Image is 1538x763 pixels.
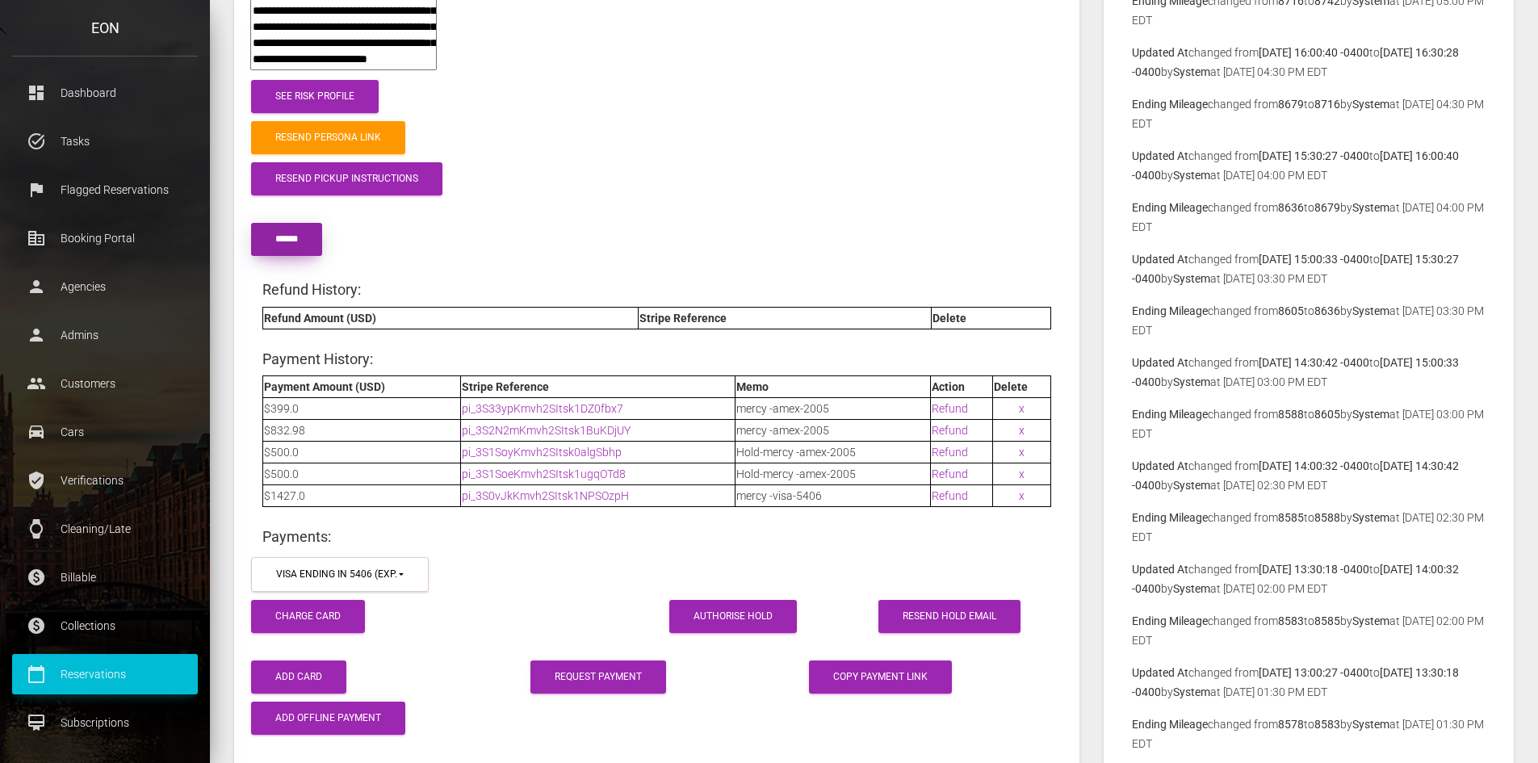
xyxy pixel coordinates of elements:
b: System [1352,511,1389,524]
td: $500.0 [263,463,461,484]
td: $832.98 [263,419,461,441]
a: Refund [932,446,968,459]
p: Billable [24,565,186,589]
b: System [1352,718,1389,731]
button: Authorise Hold [669,600,797,633]
b: 8605 [1278,304,1304,317]
button: Charge Card [251,600,365,633]
b: Updated At [1132,356,1188,369]
b: System [1173,479,1210,492]
p: Dashboard [24,81,186,105]
h4: Payments: [262,526,1051,547]
b: System [1173,272,1210,285]
td: $399.0 [263,397,461,419]
b: 8636 [1278,201,1304,214]
a: pi_3S1SoyKmvh2SItsk0algSbhp [462,446,622,459]
th: Stripe Reference [461,375,735,397]
b: Ending Mileage [1132,304,1208,317]
b: [DATE] 15:00:33 -0400 [1259,253,1369,266]
a: pi_3S1SoeKmvh2SItsk1ugqOTd8 [462,467,626,480]
b: Updated At [1132,563,1188,576]
p: changed from to by at [DATE] 01:30 PM EDT [1132,715,1486,753]
b: System [1173,685,1210,698]
b: System [1352,614,1389,627]
a: watch Cleaning/Late [12,509,198,549]
p: changed from to by at [DATE] 02:30 PM EDT [1132,508,1486,547]
p: changed from to by at [DATE] 03:00 PM EDT [1132,405,1486,443]
td: Hold-mercy -amex-2005 [735,463,930,484]
p: changed from to by at [DATE] 03:30 PM EDT [1132,301,1486,340]
b: System [1352,408,1389,421]
b: Ending Mileage [1132,408,1208,421]
a: Request Payment [530,660,666,694]
a: Refund [932,467,968,480]
b: System [1352,98,1389,111]
b: Ending Mileage [1132,201,1208,214]
button: Add Card [251,660,346,694]
p: changed from to by at [DATE] 04:00 PM EDT [1132,146,1486,185]
b: System [1173,65,1210,78]
b: System [1173,582,1210,595]
b: System [1173,375,1210,388]
b: 8679 [1314,201,1340,214]
b: 8588 [1314,511,1340,524]
a: x [1019,424,1025,437]
th: Delete [992,375,1050,397]
a: paid Collections [12,606,198,646]
th: Action [930,375,992,397]
b: Updated At [1132,253,1188,266]
b: [DATE] 14:30:42 -0400 [1259,356,1369,369]
p: changed from to by at [DATE] 01:30 PM EDT [1132,663,1486,702]
b: 8588 [1278,408,1304,421]
p: changed from to by at [DATE] 02:30 PM EDT [1132,456,1486,495]
a: paid Billable [12,557,198,597]
p: Subscriptions [24,711,186,735]
b: 8605 [1314,408,1340,421]
b: Updated At [1132,149,1188,162]
button: Add Offline Payment [251,702,405,735]
p: changed from to by at [DATE] 02:00 PM EDT [1132,611,1486,650]
p: Flagged Reservations [24,178,186,202]
a: task_alt Tasks [12,121,198,161]
a: Resend Pickup Instructions [251,162,442,195]
b: 8636 [1314,304,1340,317]
p: Agencies [24,275,186,299]
a: pi_3S33ypKmvh2SItsk1DZ0fbx7 [462,402,623,415]
th: Refund Amount (USD) [263,307,639,329]
td: mercy -visa-5406 [735,484,930,506]
b: 8679 [1278,98,1304,111]
b: 8583 [1278,614,1304,627]
b: [DATE] 14:00:32 -0400 [1259,459,1369,472]
b: Ending Mileage [1132,718,1208,731]
p: changed from to by at [DATE] 04:30 PM EDT [1132,43,1486,82]
a: corporate_fare Booking Portal [12,218,198,258]
a: person Agencies [12,266,198,307]
b: [DATE] 13:00:27 -0400 [1259,666,1369,679]
b: Ending Mileage [1132,98,1208,111]
button: Copy payment link [809,660,952,694]
h4: Payment History: [262,349,1051,369]
p: Cars [24,420,186,444]
a: flag Flagged Reservations [12,170,198,210]
th: Delete [932,307,1050,329]
td: $1427.0 [263,484,461,506]
th: Payment Amount (USD) [263,375,461,397]
a: Refund [932,402,968,415]
p: Reservations [24,662,186,686]
a: Resend Persona Link [251,121,405,154]
a: card_membership Subscriptions [12,702,198,743]
b: Updated At [1132,459,1188,472]
p: Collections [24,614,186,638]
b: 8578 [1278,718,1304,731]
b: [DATE] 16:00:40 -0400 [1259,46,1369,59]
a: calendar_today Reservations [12,654,198,694]
a: See Risk Profile [251,80,379,113]
th: Stripe Reference [638,307,931,329]
a: drive_eta Cars [12,412,198,452]
p: changed from to by at [DATE] 03:30 PM EDT [1132,249,1486,288]
a: x [1019,402,1025,415]
a: verified_user Verifications [12,460,198,501]
td: mercy -amex-2005 [735,419,930,441]
b: Ending Mileage [1132,614,1208,627]
a: Resend Hold Email [878,600,1020,633]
